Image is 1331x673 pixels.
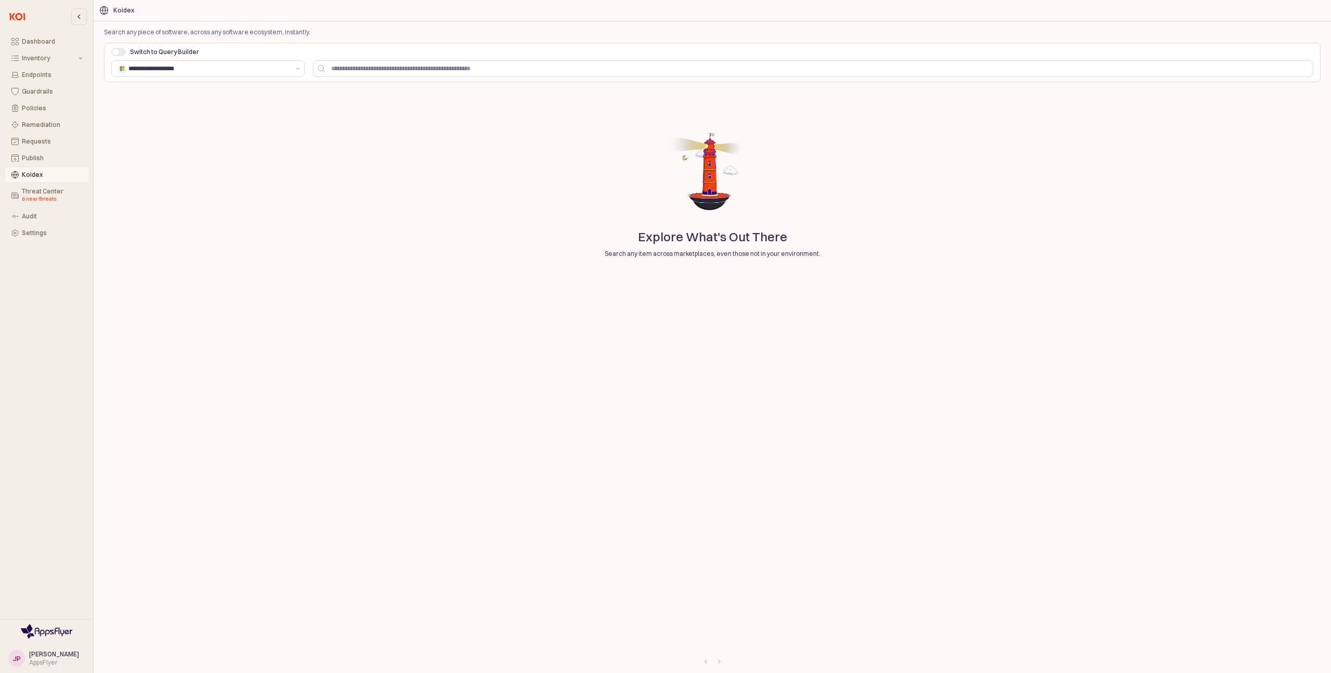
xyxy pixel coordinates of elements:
p: Search any piece of software, across any software ecosystem, instantly. [104,28,455,37]
button: Audit [5,209,89,224]
span: Switch to Query Builder [130,48,199,56]
div: Threat Center [22,188,83,203]
div: Remediation [22,121,83,128]
div: Publish [22,154,83,162]
div: JP [13,653,21,664]
div: Requests [22,138,83,145]
div: Inventory [22,55,76,62]
p: Explore What's Out There [638,227,787,246]
button: Policies [5,101,89,115]
button: JP [8,650,25,667]
nav: Pagination [104,655,1321,668]
div: Guardrails [22,88,83,95]
button: Remediation [5,118,89,132]
button: Publish [5,151,89,165]
div: Koidex [22,171,83,178]
div: 6 new threats [22,195,83,203]
button: Requests [5,134,89,149]
button: Inventory [5,51,89,66]
div: Dashboard [22,38,83,45]
button: Dashboard [5,34,89,49]
button: Show suggestions [292,61,304,76]
div: AppsFlyer [29,658,79,667]
div: Policies [22,105,83,112]
div: Endpoints [22,71,83,79]
div: Koidex [113,7,134,14]
button: Koidex [5,167,89,182]
button: Guardrails [5,84,89,99]
button: Threat Center [5,184,89,207]
button: Settings [5,226,89,240]
div: Settings [22,229,83,237]
div: Audit [22,213,83,220]
p: Search any item across marketplaces, even those not in your environment. [567,249,858,258]
span: [PERSON_NAME] [29,650,79,658]
button: Endpoints [5,68,89,82]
